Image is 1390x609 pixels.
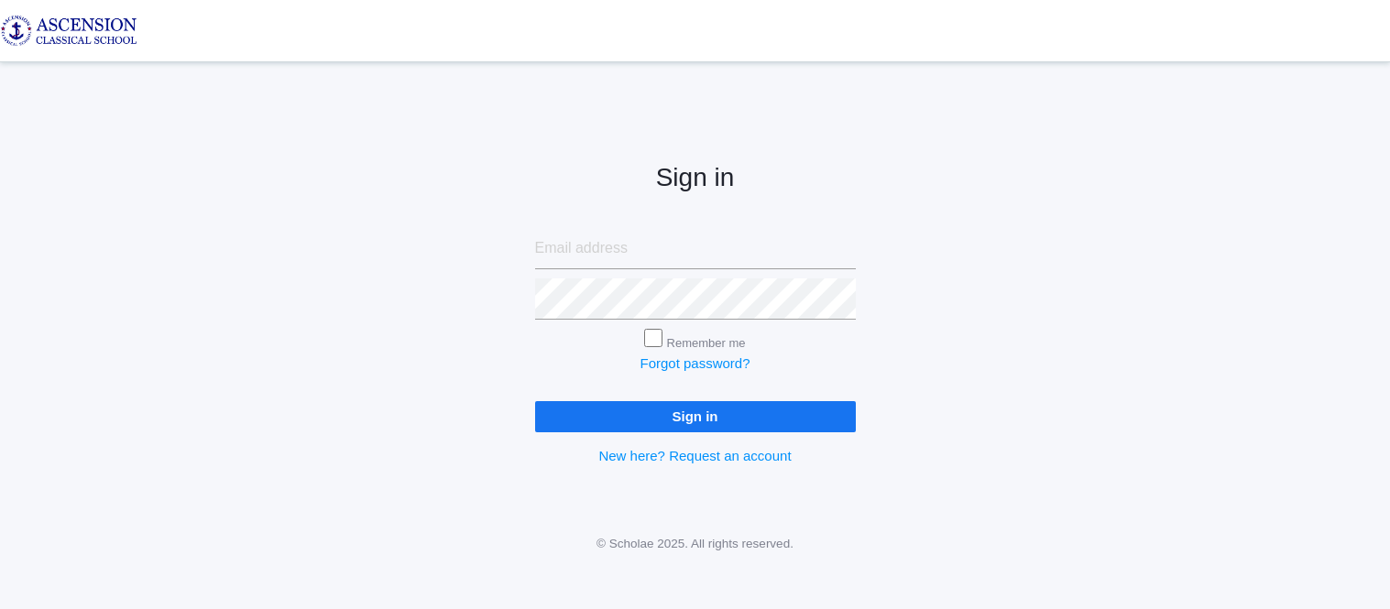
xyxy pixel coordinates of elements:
label: Remember me [667,336,746,350]
h2: Sign in [535,164,856,192]
a: Forgot password? [640,355,750,371]
a: New here? Request an account [598,448,791,463]
input: Email address [535,228,856,269]
input: Sign in [535,401,856,431]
